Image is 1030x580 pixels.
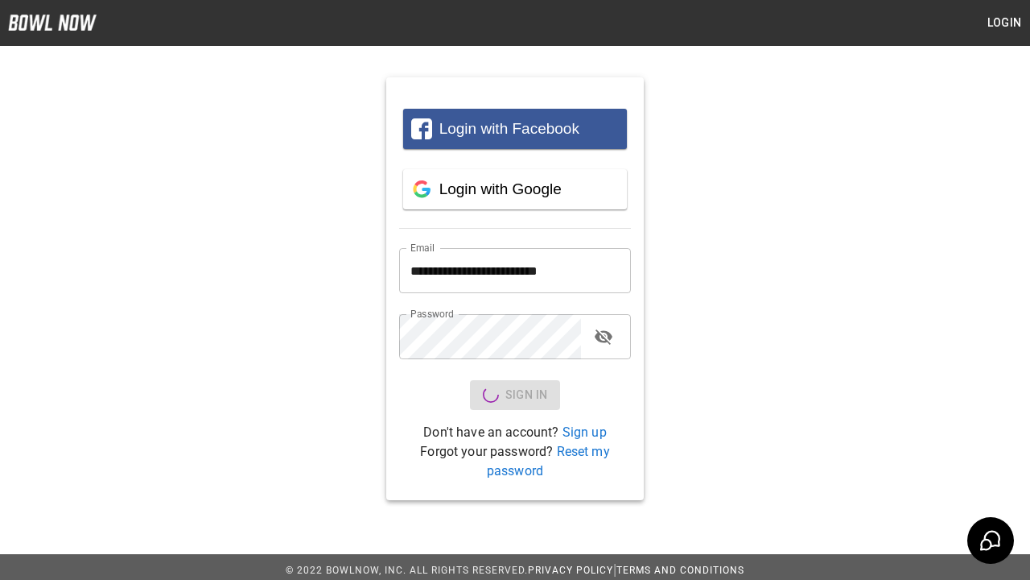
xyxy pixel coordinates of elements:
[587,321,620,353] button: toggle password visibility
[403,169,627,209] button: Login with Google
[439,180,562,197] span: Login with Google
[399,442,631,481] p: Forgot your password?
[286,565,528,576] span: © 2022 BowlNow, Inc. All Rights Reserved.
[616,565,744,576] a: Terms and Conditions
[403,109,627,149] button: Login with Facebook
[399,423,631,442] p: Don't have an account?
[487,444,610,478] a: Reset my password
[8,14,97,31] img: logo
[978,8,1030,38] button: Login
[528,565,613,576] a: Privacy Policy
[439,120,579,137] span: Login with Facebook
[562,425,607,440] a: Sign up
